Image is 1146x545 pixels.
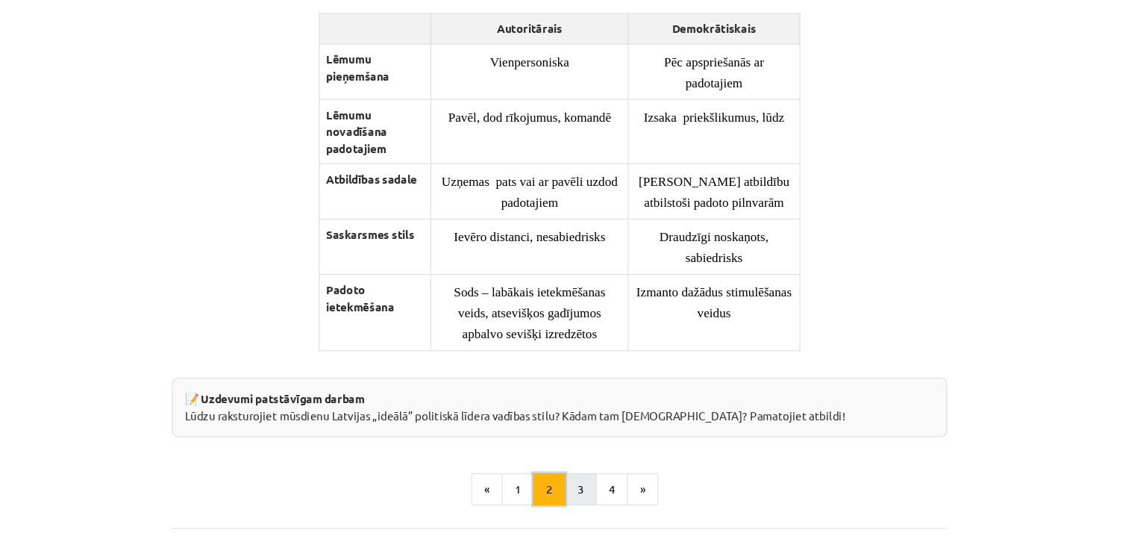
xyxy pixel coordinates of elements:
[350,222,454,273] th: Saskarsmes stils
[651,120,782,133] span: Izsaka priekšlikumus, lūdz
[636,31,796,59] th: Demokrātiskais
[519,458,549,488] button: 1
[636,458,665,488] button: »
[666,231,770,264] span: Draudzīgi noskaņots, sabiedrisks
[454,31,637,59] th: Autoritārais
[350,273,454,344] th: Padoto ietekmēšana
[10,61,16,71] img: icon-close-lesson-0947bae3869378f0d4975bcd49f059093ad1ed9edebbc8119c70593378902aed.svg
[350,110,454,170] th: Lēmumu novadīšana padotajiem
[350,170,454,222] th: Atbildības sadale
[508,69,582,81] span: Vienpersoniska
[463,180,630,212] span: Uzņemas pats vai ar pavēli uzdod padotajiem
[670,69,765,101] span: Pēc apspriešanās ar padotajiem
[350,59,454,110] th: Lēmumu pieņemšana
[548,458,578,488] button: 2
[475,231,616,244] span: Ievēro distanci, nesabiedrisks
[645,283,792,315] span: Izmanto dažādus stimulēšanas veidus
[225,381,392,395] strong: 📝 Uzdevumi patstāvīgam darbam
[577,458,607,488] button: 3
[475,283,619,334] span: Sods – labākais ietekmēšanas veids, atsevišķos gadījumos apbalvo sevišķi izredzētos
[469,120,621,133] span: Pavēl, dod rīkojumus, komandē
[213,458,933,488] nav: Page navigation example
[646,180,789,212] span: [PERSON_NAME] atbildību atbilstoši padoto pilnvarām
[607,458,636,488] button: 4
[213,369,933,424] div: Lūdzu raksturojiet mūsdienu Latvijas „ideālā” politiskā līdera vadības stilu? Kādam tam [DEMOGRAP...
[491,458,520,488] button: «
